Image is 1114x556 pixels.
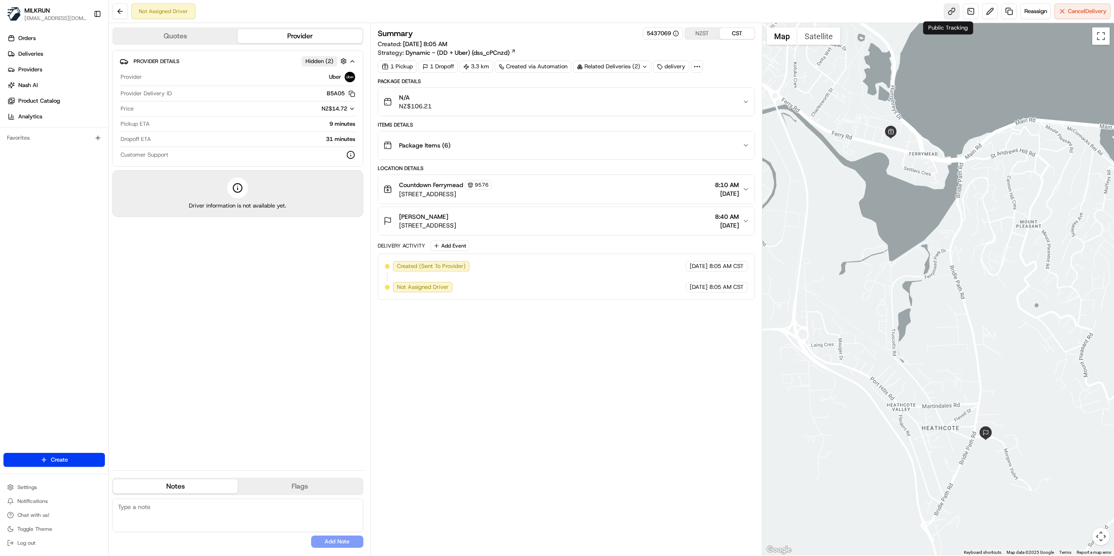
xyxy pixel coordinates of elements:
button: Create [3,453,105,467]
span: Price [121,105,134,113]
button: Show street map [767,27,797,45]
span: Package Items ( 6 ) [399,141,450,150]
span: Pickup ETA [121,120,150,128]
span: Provider Delivery ID [121,90,172,97]
button: B5A05 [327,90,355,97]
button: Show satellite imagery [797,27,840,45]
span: Cancel Delivery [1068,7,1107,15]
button: Log out [3,537,105,549]
div: Related Deliveries (2) [573,60,651,73]
button: [PERSON_NAME][STREET_ADDRESS]8:40 AM[DATE] [378,207,755,235]
span: [STREET_ADDRESS] [399,190,492,198]
span: Chat with us! [17,512,49,519]
span: [DATE] [715,221,739,230]
div: delivery [653,60,689,73]
span: [DATE] [690,262,708,270]
span: 8:05 AM CST [709,283,744,291]
span: 8:40 AM [715,212,739,221]
span: Customer Support [121,151,168,159]
img: uber-new-logo.jpeg [345,72,355,82]
span: Settings [17,484,37,491]
button: CancelDelivery [1054,3,1111,19]
button: Provider DetailsHidden (2) [120,54,356,68]
span: Provider Details [134,58,179,65]
a: Product Catalog [3,94,108,108]
button: Reassign [1020,3,1051,19]
button: Provider [238,29,362,43]
div: 1 Dropoff [419,60,458,73]
span: [PERSON_NAME] [399,212,448,221]
span: Map data ©2025 Google [1007,550,1054,555]
span: 9576 [475,181,489,188]
span: Deliveries [18,50,43,58]
h3: Summary [378,30,413,37]
a: Providers [3,63,108,77]
span: Created: [378,40,447,48]
div: Strategy: [378,48,516,57]
span: Toggle Theme [17,526,52,533]
span: 8:10 AM [715,181,739,189]
button: N/ANZ$106.21 [378,88,755,116]
span: Provider [121,73,142,81]
button: MILKRUN [24,6,50,15]
span: Driver information is not available yet. [189,202,286,210]
a: Report a map error [1077,550,1111,555]
button: [EMAIL_ADDRESS][DOMAIN_NAME] [24,15,87,22]
div: Location Details [378,165,755,172]
span: Orders [18,34,36,42]
a: Deliveries [3,47,108,61]
span: Countdown Ferrymead [399,181,463,189]
div: 3.3 km [460,60,493,73]
button: Notes [113,479,238,493]
button: Map camera controls [1092,528,1110,545]
button: Chat with us! [3,509,105,521]
div: Public Tracking [923,21,973,34]
button: NZST [685,28,720,39]
span: Create [51,456,68,464]
button: Settings [3,481,105,493]
img: Google [765,544,793,556]
a: Created via Automation [495,60,571,73]
button: Flags [238,479,362,493]
span: Dynamic - (DD + Uber) (dss_cPCnzd) [406,48,510,57]
div: 9 minutes [153,120,355,128]
span: [DATE] [715,189,739,198]
span: [STREET_ADDRESS] [399,221,456,230]
button: Countdown Ferrymead9576[STREET_ADDRESS]8:10 AM[DATE] [378,175,755,204]
span: NZ$14.72 [322,105,347,112]
div: Favorites [3,131,105,145]
button: CST [720,28,755,39]
button: Keyboard shortcuts [964,549,1001,556]
span: Analytics [18,113,42,121]
a: Open this area in Google Maps (opens a new window) [765,544,793,556]
button: Quotes [113,29,238,43]
button: Hidden (2) [302,56,349,67]
span: Dropoff ETA [121,135,151,143]
span: [DATE] 8:05 AM [403,40,447,48]
button: MILKRUNMILKRUN[EMAIL_ADDRESS][DOMAIN_NAME] [3,3,90,24]
span: Product Catalog [18,97,60,105]
span: Reassign [1024,7,1047,15]
button: NZ$14.72 [278,105,355,113]
span: Notifications [17,498,48,505]
a: Dynamic - (DD + Uber) (dss_cPCnzd) [406,48,516,57]
button: Add Event [430,241,469,251]
a: Analytics [3,110,108,124]
button: Package Items (6) [378,131,755,159]
span: Providers [18,66,42,74]
img: MILKRUN [7,7,21,21]
span: Log out [17,539,35,546]
a: Nash AI [3,78,108,92]
span: 8:05 AM CST [709,262,744,270]
button: Toggle Theme [3,523,105,535]
span: Not Assigned Driver [397,283,449,291]
button: 5437069 [647,30,679,37]
span: Nash AI [18,81,38,89]
span: NZ$106.21 [399,102,432,111]
div: 31 minutes [154,135,355,143]
div: 1 Pickup [378,60,417,73]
